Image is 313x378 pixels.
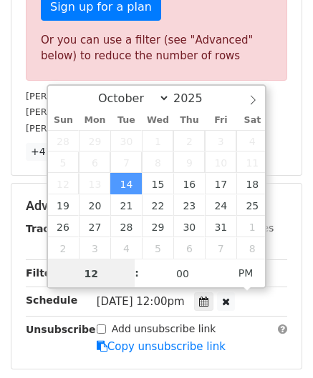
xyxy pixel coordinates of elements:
span: October 3, 2025 [205,130,236,151]
input: Minute [139,259,226,288]
span: October 16, 2025 [173,173,205,194]
span: October 10, 2025 [205,151,236,173]
span: November 1, 2025 [236,216,268,237]
span: October 11, 2025 [236,151,268,173]
span: October 30, 2025 [173,216,205,237]
small: [PERSON_NAME][EMAIL_ADDRESS][DOMAIN_NAME] [26,123,261,134]
strong: Schedule [26,294,77,306]
span: October 4, 2025 [236,130,268,151]
span: October 6, 2025 [79,151,110,173]
span: September 30, 2025 [110,130,142,151]
span: October 19, 2025 [48,194,80,216]
span: October 14, 2025 [110,173,142,194]
span: October 27, 2025 [79,216,110,237]
span: November 7, 2025 [205,237,236,259]
span: Fri [205,116,236,125]
span: November 4, 2025 [110,237,142,259]
span: September 29, 2025 [79,130,110,151]
span: October 18, 2025 [236,173,268,194]
span: October 20, 2025 [79,194,110,216]
span: October 13, 2025 [79,173,110,194]
span: October 17, 2025 [205,173,236,194]
span: October 28, 2025 [110,216,142,237]
span: October 1, 2025 [142,130,173,151]
span: October 12, 2025 [48,173,80,194]
span: October 8, 2025 [142,151,173,173]
span: October 5, 2025 [48,151,80,173]
h5: Advanced [26,198,287,214]
span: October 25, 2025 [236,194,268,216]
span: Wed [142,116,173,125]
span: October 2, 2025 [173,130,205,151]
span: October 29, 2025 [142,216,173,237]
span: [DATE] 12:00pm [97,295,185,308]
span: Sat [236,116,268,125]
span: October 7, 2025 [110,151,142,173]
input: Year [170,91,221,105]
span: October 31, 2025 [205,216,236,237]
span: : [135,259,139,287]
strong: Filters [26,267,62,279]
strong: Unsubscribe [26,324,96,335]
span: November 8, 2025 [236,237,268,259]
span: October 9, 2025 [173,151,205,173]
span: Tue [110,116,142,125]
span: October 21, 2025 [110,194,142,216]
a: +47 more [26,143,86,161]
span: Thu [173,116,205,125]
span: Sun [48,116,80,125]
span: Mon [79,116,110,125]
span: September 28, 2025 [48,130,80,151]
span: October 15, 2025 [142,173,173,194]
span: Click to toggle [226,259,266,287]
div: Or you can use a filter (see "Advanced" below) to reduce the number of rows [41,32,272,64]
span: November 5, 2025 [142,237,173,259]
a: Copy unsubscribe link [97,340,226,353]
span: November 2, 2025 [48,237,80,259]
span: October 23, 2025 [173,194,205,216]
small: [PERSON_NAME][EMAIL_ADDRESS][DOMAIN_NAME] [26,91,261,101]
span: October 24, 2025 [205,194,236,216]
span: November 6, 2025 [173,237,205,259]
small: [PERSON_NAME][EMAIL_ADDRESS][DOMAIN_NAME] [26,106,261,117]
span: October 26, 2025 [48,216,80,237]
iframe: Chat Widget [241,309,313,378]
span: October 22, 2025 [142,194,173,216]
input: Hour [48,259,135,288]
label: Add unsubscribe link [112,322,216,337]
strong: Tracking [26,223,74,234]
span: November 3, 2025 [79,237,110,259]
